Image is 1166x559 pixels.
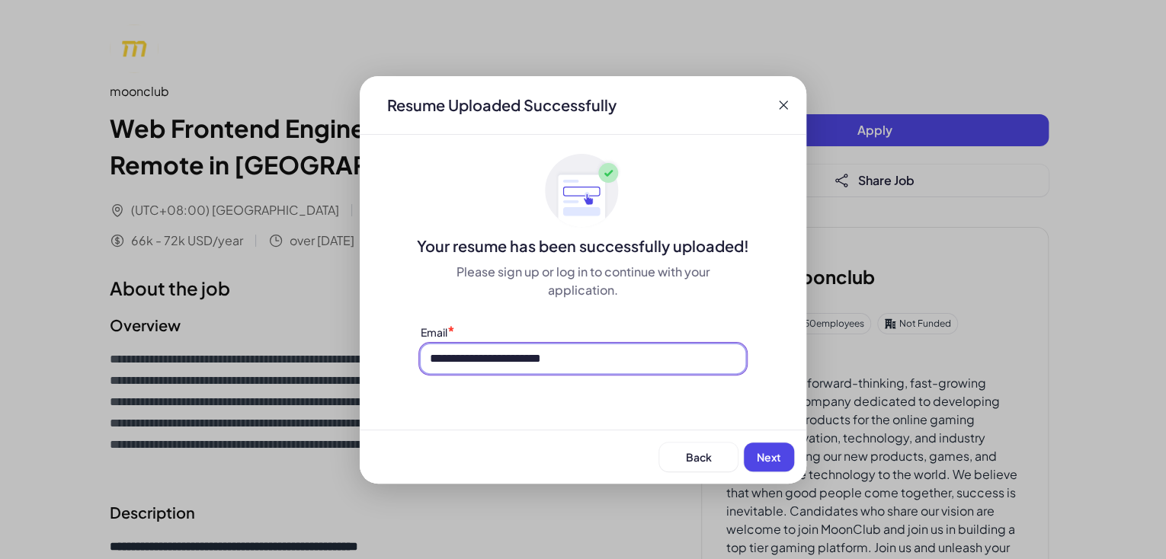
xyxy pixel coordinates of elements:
[744,442,794,471] button: Next
[421,263,745,299] div: Please sign up or log in to continue with your application.
[545,153,621,229] img: ApplyedMaskGroup3.svg
[421,325,447,339] label: Email
[360,235,806,257] div: Your resume has been successfully uploaded!
[757,450,781,464] span: Next
[686,450,712,464] span: Back
[659,442,738,471] button: Back
[375,94,629,116] div: Resume Uploaded Successfully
